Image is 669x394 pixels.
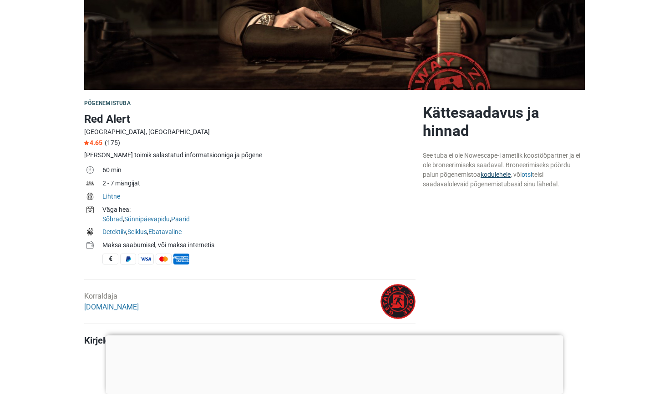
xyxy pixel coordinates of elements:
img: Star [84,140,89,145]
span: Põgenemistuba [84,100,131,106]
iframe: Advertisement [106,335,563,392]
a: Sõbrad [102,215,123,223]
div: [GEOGRAPHIC_DATA], [GEOGRAPHIC_DATA] [84,127,416,137]
div: Väga hea: [102,205,416,214]
h1: Red Alert [84,111,416,127]
div: Korraldaja [84,291,139,313]
td: , , [102,226,416,239]
a: Seiklus [127,228,147,235]
a: Sünnipäevapidu [124,215,170,223]
a: kodulehele [481,171,511,178]
a: [DOMAIN_NAME] [84,303,139,311]
a: Lihtne [102,193,120,200]
span: American Express [173,254,189,264]
span: PayPal [120,254,136,264]
div: [PERSON_NAME] toimik salastatud informatsiooniga ja põgene [84,150,416,160]
a: Detektiiv [102,228,126,235]
div: Maksa saabumisel, või maksa internetis [102,240,416,250]
h2: Kättesaadavus ja hinnad [423,104,585,140]
span: MasterCard [156,254,172,264]
div: See tuba ei ole Nowescape-i ametlik koostööpartner ja ei ole broneerimiseks saadaval. Broneerimis... [423,151,585,189]
span: Sularaha [102,254,118,264]
a: Paarid [171,215,190,223]
span: 4.65 [84,139,102,146]
span: Visa [138,254,154,264]
img: 45fbc6d3e05ebd93l.png [380,284,416,319]
td: 2 - 7 mängijat [102,178,416,191]
td: 60 min [102,165,416,178]
td: , , [102,204,416,226]
a: Ebatavaline [148,228,182,235]
span: (175) [105,139,120,146]
a: otsi [522,171,532,178]
h4: Kirjeldus [84,335,416,346]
